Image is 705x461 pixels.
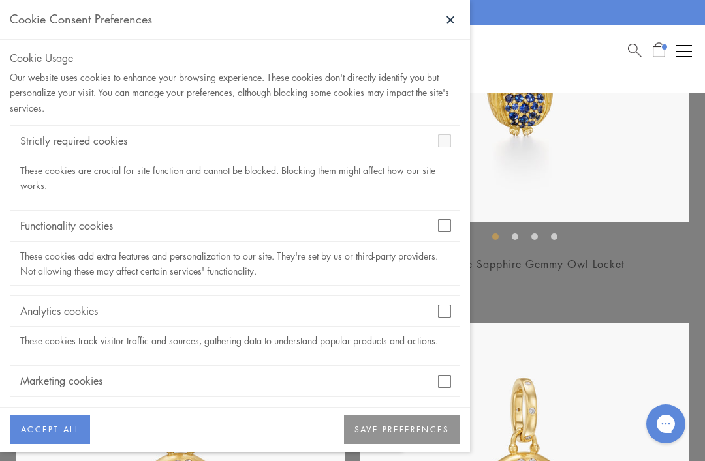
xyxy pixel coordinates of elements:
div: Marketing and advertising partners set these cookies to create your interest profile for showing ... [10,397,460,440]
div: These cookies add extra features and personalization to our site. They're set by us or third-part... [10,242,460,285]
div: Functionality cookies [10,211,460,241]
div: Cookie Consent Preferences [10,10,152,29]
div: Our website uses cookies to enhance your browsing experience. These cookies don't directly identi... [10,70,460,115]
div: These cookies are crucial for site function and cannot be blocked. Blocking them might affect how... [10,156,460,200]
div: Marketing cookies [10,366,460,396]
button: Open navigation [676,43,692,59]
div: Analytics cookies [10,296,460,327]
div: These cookies track visitor traffic and sources, gathering data to understand popular products an... [10,327,460,355]
a: 18K Blue Sapphire Gemmy Owl Locket [426,257,625,271]
div: Cookie Usage [10,50,460,67]
button: ACCEPT ALL [10,415,90,444]
a: Search [628,42,642,59]
iframe: Gorgias live chat messenger [640,400,692,448]
div: Strictly required cookies [10,126,460,156]
a: Open Shopping Bag [653,42,665,59]
button: SAVE PREFERENCES [344,415,460,444]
